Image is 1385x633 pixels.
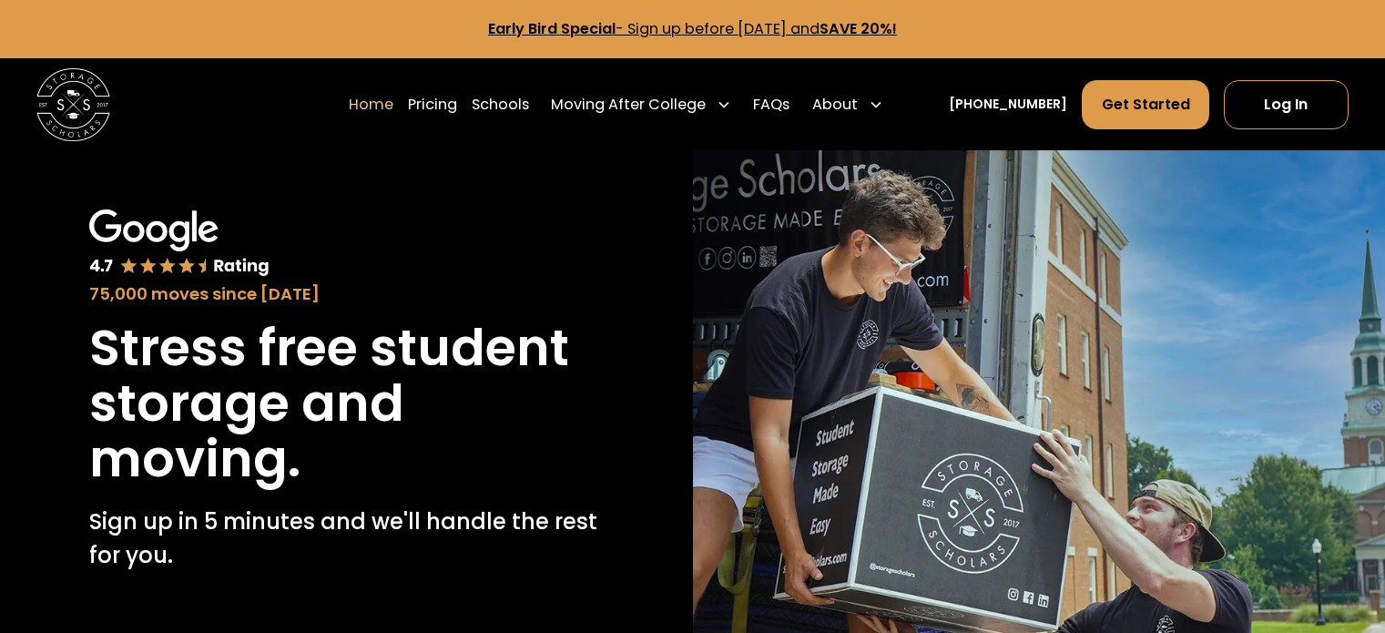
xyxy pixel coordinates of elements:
div: About [812,94,858,116]
h1: Stress free student storage and moving. [89,321,603,487]
div: Moving After College [551,94,706,116]
div: Moving After College [544,79,738,130]
img: Google 4.7 star rating [89,209,269,279]
img: Storage Scholars main logo [36,68,110,142]
a: Schools [472,79,529,130]
a: Log In [1224,80,1349,129]
a: Get Started [1082,80,1208,129]
p: Sign up in 5 minutes and we'll handle the rest for you. [89,505,603,572]
a: Pricing [408,79,457,130]
div: About [805,79,891,130]
a: FAQs [753,79,789,130]
a: Early Bird Special- Sign up before [DATE] andSAVE 20%! [488,18,897,39]
div: 75,000 moves since [DATE] [89,281,603,306]
a: [PHONE_NUMBER] [949,95,1067,114]
strong: Early Bird Special [488,18,616,39]
a: Home [349,79,393,130]
a: home [36,68,110,142]
strong: SAVE 20%! [820,18,897,39]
